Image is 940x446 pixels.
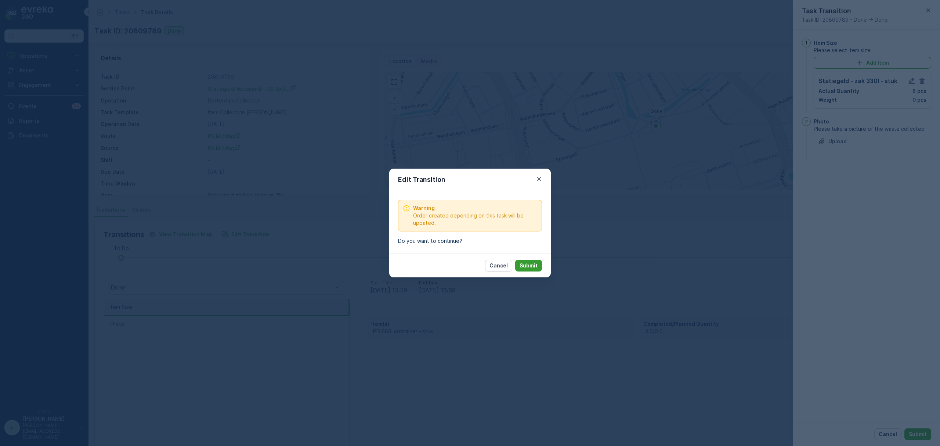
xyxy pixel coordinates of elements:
[398,237,542,245] p: Do you want to continue?
[485,260,512,271] button: Cancel
[398,175,445,185] p: Edit Transition
[520,262,538,269] p: Submit
[489,262,508,269] p: Cancel
[413,212,537,227] span: Order created depending on this task will be updated.
[413,205,537,212] span: Warning
[515,260,542,271] button: Submit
